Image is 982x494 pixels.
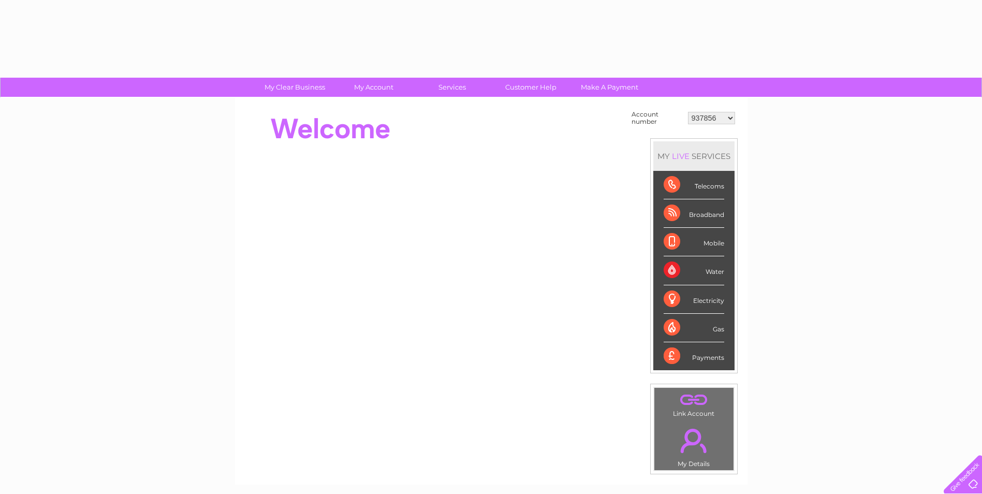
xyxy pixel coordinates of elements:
a: . [657,390,731,409]
a: Customer Help [488,78,574,97]
a: Services [409,78,495,97]
div: Telecoms [664,171,724,199]
div: LIVE [670,151,692,161]
td: Account number [629,108,685,128]
a: My Account [331,78,416,97]
td: Link Account [654,387,734,420]
div: Electricity [664,285,724,314]
a: . [657,423,731,459]
a: My Clear Business [252,78,338,97]
div: Broadband [664,199,724,228]
div: Mobile [664,228,724,256]
td: My Details [654,420,734,471]
div: Gas [664,314,724,342]
div: Water [664,256,724,285]
a: Make A Payment [567,78,652,97]
div: MY SERVICES [653,141,735,171]
div: Payments [664,342,724,370]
